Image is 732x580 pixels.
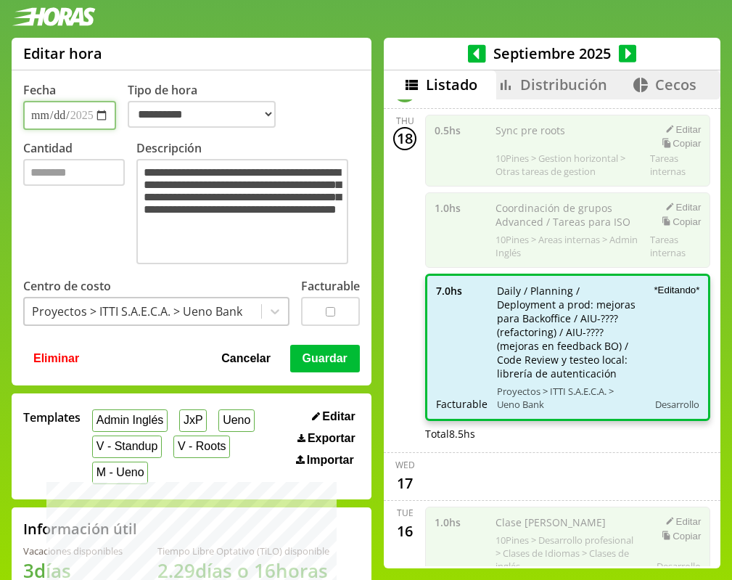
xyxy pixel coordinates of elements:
button: JxP [179,409,207,432]
img: logotipo [12,7,96,26]
div: 18 [393,127,416,150]
div: Tue [397,507,414,519]
button: Admin Inglés [92,409,168,432]
label: Tipo de hora [128,82,287,130]
span: Importar [307,454,354,467]
button: M - Ueno [92,462,148,484]
div: 16 [393,519,416,542]
div: Proyectos > ITTI S.A.E.C.A. > Ueno Bank [32,303,242,319]
div: Thu [396,115,414,127]
div: 17 [393,471,416,494]
select: Tipo de hora [128,101,276,128]
button: Ueno [218,409,255,432]
h2: Información útil [23,519,137,539]
span: Editar [322,410,355,423]
button: Eliminar [29,345,83,372]
textarea: Descripción [136,159,348,264]
button: Cancelar [217,345,275,372]
span: Exportar [308,432,355,445]
div: Wed [395,459,415,471]
div: Vacaciones disponibles [23,544,123,557]
label: Centro de costo [23,278,111,294]
span: Distribución [520,75,607,94]
label: Descripción [136,140,360,268]
button: V - Roots [173,436,230,458]
div: Total 8.5 hs [425,427,710,441]
span: Templates [23,409,81,425]
span: Listado [426,75,477,94]
button: Editar [308,409,360,424]
div: Tiempo Libre Optativo (TiLO) disponible [157,544,329,557]
label: Cantidad [23,140,136,268]
h1: Editar hora [23,44,102,63]
span: Cecos [655,75,696,94]
button: Guardar [290,345,360,372]
button: Exportar [293,431,360,446]
span: Septiembre 2025 [486,44,619,63]
input: Cantidad [23,159,125,186]
button: V - Standup [92,436,162,458]
label: Fecha [23,82,56,98]
div: scrollable content [384,99,720,567]
label: Facturable [301,278,360,294]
